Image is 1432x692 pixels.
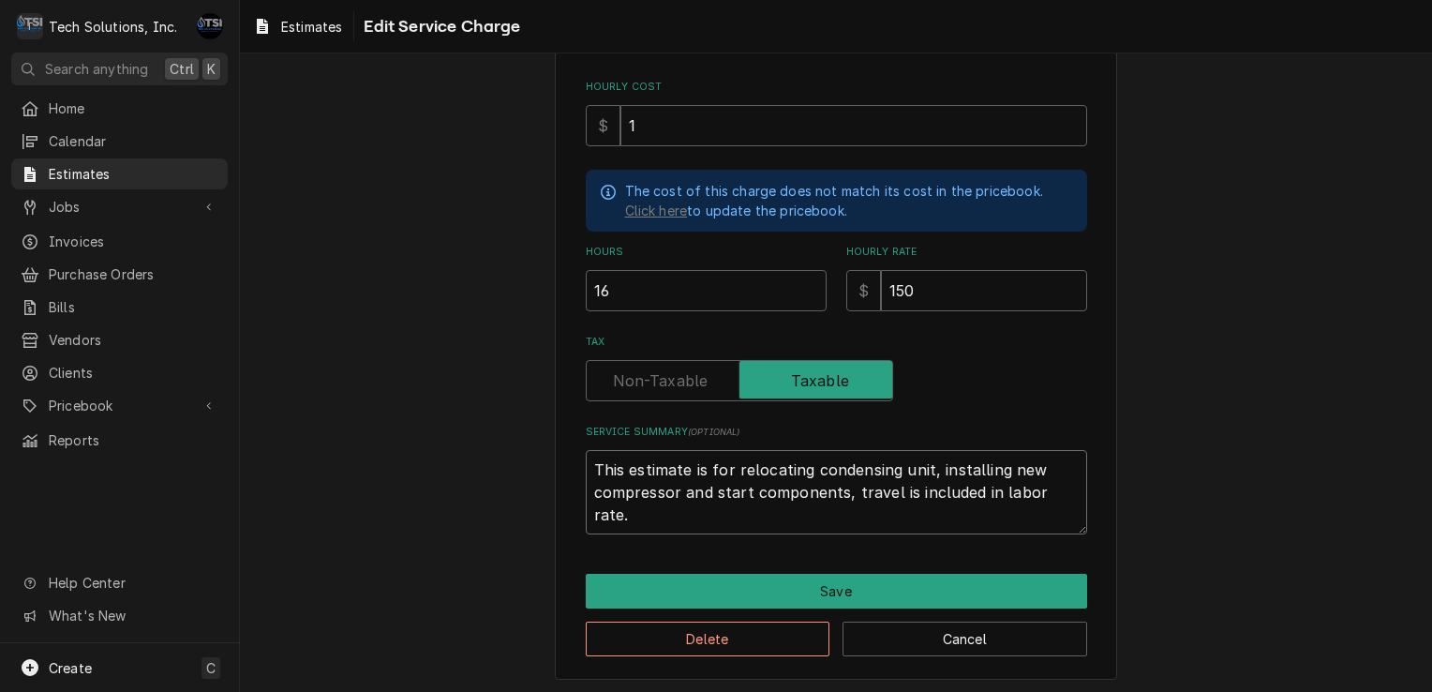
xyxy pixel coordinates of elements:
[11,567,228,598] a: Go to Help Center
[197,13,223,39] div: AF
[586,425,1087,440] label: Service Summary
[586,80,1087,146] div: Hourly Cost
[586,425,1087,534] div: Service Summary
[625,201,688,220] a: Click here
[843,622,1087,656] button: Cancel
[586,80,1087,95] label: Hourly Cost
[49,330,218,350] span: Vendors
[11,226,228,257] a: Invoices
[586,105,620,146] div: $
[586,574,1087,609] button: Save
[586,245,827,311] div: [object Object]
[11,126,228,157] a: Calendar
[49,164,218,184] span: Estimates
[846,245,1087,260] label: Hourly Rate
[11,259,228,290] a: Purchase Orders
[586,335,1087,401] div: Tax
[11,191,228,222] a: Go to Jobs
[625,181,1043,201] p: The cost of this charge does not match its cost in the pricebook.
[11,53,228,85] button: Search anythingCtrlK
[688,427,740,437] span: ( optional )
[625,203,847,218] span: to update the pricebook.
[11,390,228,421] a: Go to Pricebook
[586,450,1087,534] textarea: This estimate is for relocating condensing unit, installing new compressor and start components, ...
[49,197,190,217] span: Jobs
[49,17,177,37] div: Tech Solutions, Inc.
[281,17,342,37] span: Estimates
[49,264,218,284] span: Purchase Orders
[11,158,228,189] a: Estimates
[846,245,1087,311] div: [object Object]
[207,59,216,79] span: K
[586,622,830,656] button: Delete
[11,93,228,124] a: Home
[11,324,228,355] a: Vendors
[246,11,350,42] a: Estimates
[49,98,218,118] span: Home
[49,396,190,415] span: Pricebook
[45,59,148,79] span: Search anything
[586,335,1087,350] label: Tax
[49,232,218,251] span: Invoices
[846,270,881,311] div: $
[49,297,218,317] span: Bills
[170,59,194,79] span: Ctrl
[586,245,827,260] label: Hours
[49,430,218,450] span: Reports
[49,131,218,151] span: Calendar
[49,660,92,676] span: Create
[11,600,228,631] a: Go to What's New
[586,609,1087,656] div: Button Group Row
[11,357,228,388] a: Clients
[197,13,223,39] div: Austin Fox's Avatar
[49,573,216,593] span: Help Center
[358,14,520,39] span: Edit Service Charge
[11,425,228,456] a: Reports
[206,658,216,678] span: C
[17,13,43,39] div: Tech Solutions, Inc.'s Avatar
[49,606,216,625] span: What's New
[11,292,228,323] a: Bills
[49,363,218,383] span: Clients
[586,574,1087,609] div: Button Group Row
[17,13,43,39] div: T
[586,574,1087,656] div: Button Group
